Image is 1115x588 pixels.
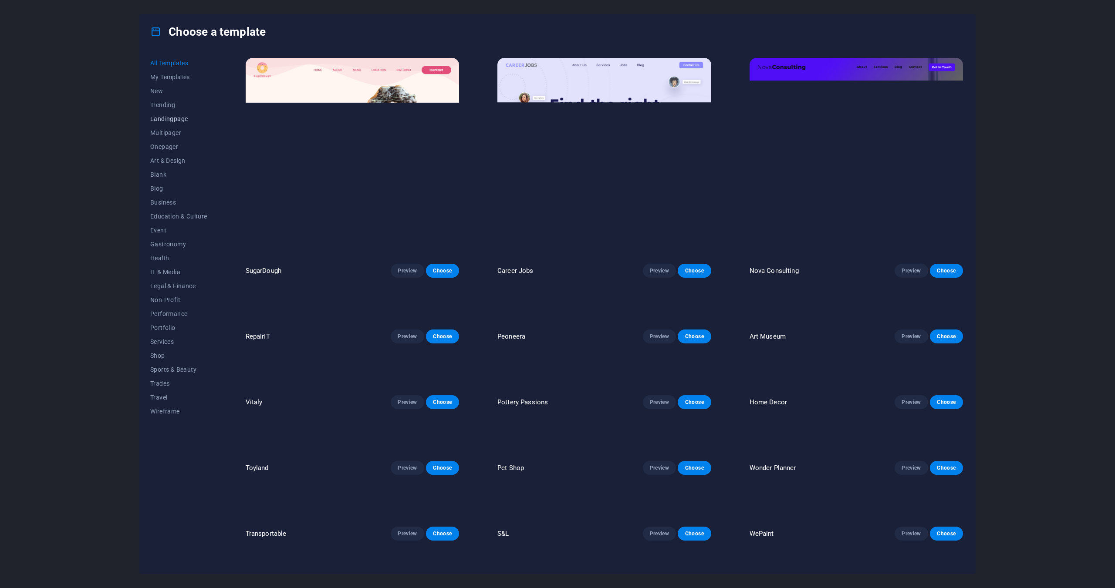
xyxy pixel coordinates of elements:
button: Performance [150,307,207,321]
span: Business [150,199,207,206]
span: Choose [433,524,452,531]
button: Trades [150,376,207,390]
span: Legal & Finance [150,282,207,289]
button: Choose [426,264,459,278]
span: Portfolio [150,324,207,331]
span: Preview [902,524,921,531]
button: Preview [895,264,928,278]
span: Travel [150,394,207,401]
span: Non-Profit [150,296,207,303]
button: Education & Culture [150,209,207,223]
img: Art Museum [750,314,963,511]
span: Multipager [150,129,207,136]
button: Health [150,251,207,265]
button: Choose [426,520,459,534]
span: Preview [398,267,417,274]
span: Choose [685,524,704,531]
span: Wireframe [150,408,207,415]
p: SugarDough [246,266,281,275]
button: Choose [678,264,711,278]
button: Preview [895,520,928,534]
button: Business [150,195,207,209]
span: Choose [433,267,452,274]
span: Trending [150,101,207,108]
span: IT & Media [150,269,207,276]
button: Art & Design [150,154,207,168]
p: Peoneera [497,523,525,531]
button: Onepager [150,140,207,154]
img: Nova Consulting [750,58,963,255]
button: Non-Profit [150,293,207,307]
button: Wireframe [150,404,207,418]
span: Sports & Beauty [150,366,207,373]
span: Onepager [150,143,207,150]
button: New [150,84,207,98]
button: Blog [150,181,207,195]
p: Career Jobs [497,266,534,275]
button: Blank [150,168,207,181]
span: Preview [650,267,669,274]
span: Gastronomy [150,241,207,248]
button: Trending [150,98,207,112]
p: RepairIT [246,523,270,531]
span: Trades [150,380,207,387]
button: Choose [930,520,963,534]
button: Preview [643,520,676,534]
span: Choose [937,267,956,274]
button: All Templates [150,56,207,70]
button: Preview [391,520,424,534]
span: Services [150,338,207,345]
button: Sports & Beauty [150,363,207,376]
button: Multipager [150,126,207,140]
span: New [150,87,207,94]
button: Event [150,223,207,237]
span: My Templates [150,74,207,81]
button: Services [150,335,207,349]
span: Blank [150,171,207,178]
img: Career Jobs [497,58,711,255]
p: Nova Consulting [750,266,799,275]
img: Peoneera [497,314,711,511]
button: Portfolio [150,321,207,335]
span: Blog [150,185,207,192]
span: Preview [398,524,417,531]
button: Preview [643,264,676,278]
button: My Templates [150,70,207,84]
span: Performance [150,310,207,317]
button: Landingpage [150,112,207,126]
h4: Choose a template [150,25,266,39]
button: Travel [150,390,207,404]
img: RepairIT [246,314,459,511]
span: Art & Design [150,157,207,164]
button: Legal & Finance [150,279,207,293]
button: IT & Media [150,265,207,279]
span: Landingpage [150,115,207,122]
span: Choose [937,524,956,531]
span: Education & Culture [150,213,207,220]
span: All Templates [150,60,207,67]
span: Event [150,227,207,234]
button: Preview [391,264,424,278]
button: Choose [930,264,963,278]
button: Gastronomy [150,237,207,251]
button: Shop [150,349,207,363]
span: Preview [902,267,921,274]
span: Health [150,255,207,262]
img: SugarDough [246,58,459,255]
button: Choose [678,520,711,534]
span: Shop [150,352,207,359]
span: Choose [685,267,704,274]
span: Preview [650,524,669,531]
p: Art Museum [750,523,786,531]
